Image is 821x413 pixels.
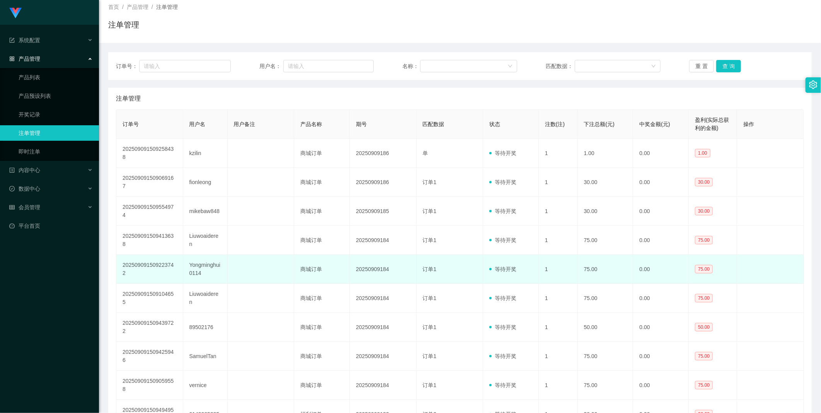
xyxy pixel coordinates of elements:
span: 产品管理 [127,4,148,10]
td: 商城订单 [294,342,350,371]
td: 1 [539,168,578,197]
a: 图标: dashboard平台首页 [9,218,93,234]
td: 75.00 [578,255,634,284]
button: 重 置 [689,60,714,72]
span: 期号 [356,121,367,127]
span: 数据中心 [9,186,40,192]
span: 操作 [743,121,754,127]
td: 20250909185 [350,197,417,226]
td: 75.00 [578,284,634,313]
td: 20250909184 [350,284,417,313]
span: 等待开奖 [489,353,516,359]
span: / [122,4,124,10]
h1: 注单管理 [108,19,139,31]
i: 图标: check-circle-o [9,186,15,191]
td: 202509091509059558 [116,371,183,400]
td: 202509091509439722 [116,313,183,342]
td: 202509091509425946 [116,342,183,371]
td: 1 [539,139,578,168]
span: 50.00 [695,323,713,331]
span: 75.00 [695,294,713,302]
td: 75.00 [578,371,634,400]
span: 等待开奖 [489,237,516,243]
td: 202509091509554974 [116,197,183,226]
span: 盈利(实际总获利的金额) [695,117,729,131]
td: 1.00 [578,139,634,168]
td: 1 [539,197,578,226]
td: 0.00 [633,197,689,226]
span: 订单1 [423,295,437,301]
a: 即时注单 [19,144,93,159]
span: 注单管理 [156,4,178,10]
span: 订单1 [423,237,437,243]
td: 0.00 [633,255,689,284]
td: 20250909184 [350,226,417,255]
td: Liuwoaideren [183,226,228,255]
td: 1 [539,342,578,371]
button: 查 询 [716,60,741,72]
td: 50.00 [578,313,634,342]
td: 20250909184 [350,371,417,400]
td: 0.00 [633,371,689,400]
span: 内容中心 [9,167,40,173]
span: 匹配数据 [423,121,445,127]
i: 图标: down [508,64,513,69]
td: 商城订单 [294,168,350,197]
span: 30.00 [695,207,713,215]
span: 75.00 [695,352,713,360]
span: 会员管理 [9,204,40,210]
span: 等待开奖 [489,208,516,214]
span: 等待开奖 [489,150,516,156]
span: 订单1 [423,208,437,214]
td: vernice [183,371,228,400]
span: 状态 [489,121,500,127]
td: 商城订单 [294,284,350,313]
span: 订单1 [423,353,437,359]
td: 0.00 [633,342,689,371]
span: 75.00 [695,265,713,273]
td: 商城订单 [294,197,350,226]
span: 订单1 [423,266,437,272]
i: 图标: table [9,205,15,210]
span: 订单号 [123,121,139,127]
span: 产品管理 [9,56,40,62]
span: 等待开奖 [489,295,516,301]
td: 0.00 [633,313,689,342]
span: 等待开奖 [489,324,516,330]
span: 用户名： [259,62,283,70]
span: 1.00 [695,149,710,157]
span: 注数(注) [545,121,565,127]
td: 20250909186 [350,139,417,168]
span: 系统配置 [9,37,40,43]
td: 0.00 [633,168,689,197]
td: 202509091509258438 [116,139,183,168]
td: fionleong [183,168,228,197]
span: 产品名称 [300,121,322,127]
span: 75.00 [695,236,713,244]
span: / [152,4,153,10]
td: mikebaw848 [183,197,228,226]
td: 0.00 [633,139,689,168]
a: 注单管理 [19,125,93,141]
span: 等待开奖 [489,179,516,185]
td: 75.00 [578,226,634,255]
td: 20250909184 [350,342,417,371]
i: 图标: profile [9,167,15,173]
span: 名称： [403,62,420,70]
input: 请输入 [283,60,374,72]
td: 1 [539,371,578,400]
td: 商城订单 [294,139,350,168]
td: 202509091509223742 [116,255,183,284]
td: 202509091509413638 [116,226,183,255]
td: 商城订单 [294,371,350,400]
span: 用户名 [189,121,206,127]
td: 商城订单 [294,313,350,342]
span: 等待开奖 [489,382,516,388]
td: 20250909186 [350,168,417,197]
i: 图标: down [651,64,656,69]
td: 30.00 [578,197,634,226]
td: 202509091509104655 [116,284,183,313]
td: 1 [539,226,578,255]
td: 商城订单 [294,255,350,284]
td: 202509091509069167 [116,168,183,197]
